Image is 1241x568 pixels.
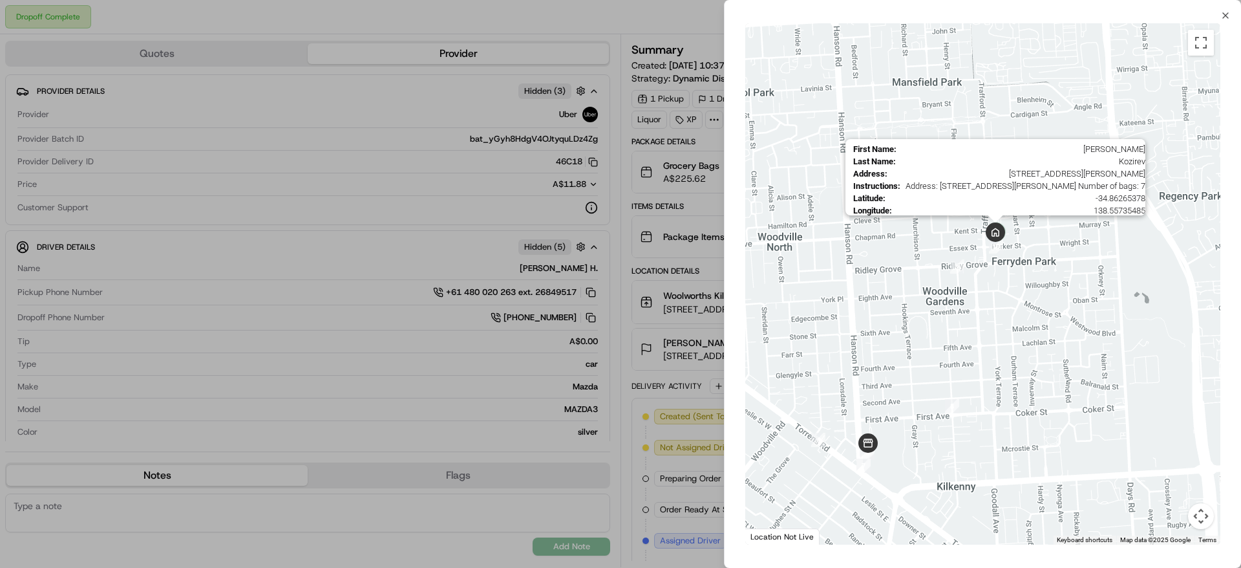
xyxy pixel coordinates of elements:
button: Toggle fullscreen view [1188,30,1214,56]
div: 7 [851,453,876,478]
div: 8 [940,394,964,419]
span: Kozirev [901,157,1145,166]
span: Last Name : [853,157,896,166]
span: Latitude : [853,193,886,203]
span: Longitude : [853,206,892,215]
span: 138.55735485 [897,206,1145,215]
span: Map data ©2025 Google [1120,536,1191,543]
div: 9 [945,254,970,279]
span: [PERSON_NAME] [902,144,1145,154]
span: [STREET_ADDRESS][PERSON_NAME] [893,169,1145,179]
div: 4 [806,428,831,452]
span: Address: [STREET_ADDRESS][PERSON_NAME] Number of bags: 7 [906,181,1145,191]
a: Terms [1198,536,1216,543]
span: Address : [853,169,887,179]
img: Google [748,528,791,545]
div: Location Not Live [745,529,820,545]
span: -34.86265378 [891,193,1145,203]
span: First Name : [853,144,896,154]
a: Open this area in Google Maps (opens a new window) [748,528,791,545]
button: Keyboard shortcuts [1057,536,1112,545]
button: Map camera controls [1188,503,1214,529]
span: Instructions : [853,181,900,191]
